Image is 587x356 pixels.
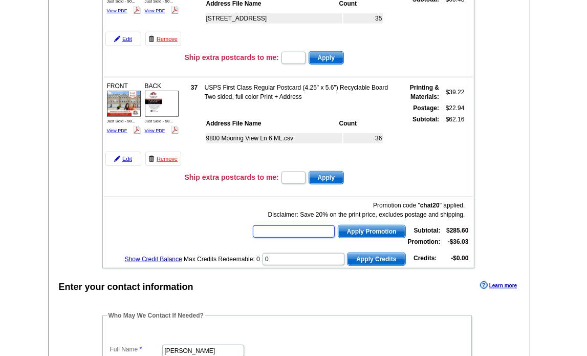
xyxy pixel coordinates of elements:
[133,126,141,134] img: pdf_logo.png
[309,171,344,184] button: Apply
[347,253,405,266] button: Apply Credits
[441,82,465,102] td: $39.22
[343,133,383,143] td: 36
[446,227,468,234] strong: $285.60
[206,118,338,129] th: Address File Name
[143,80,180,137] div: BACK
[408,238,441,245] strong: Promotion:
[185,173,279,182] h3: Ship extra postcards to me:
[441,103,465,113] td: $22.94
[171,126,179,134] img: pdf_logo.png
[145,32,181,46] a: Remove
[441,114,465,167] td: $62.16
[59,280,193,294] div: Enter your contact information
[148,156,155,162] img: trashcan-icon.gif
[105,80,142,137] div: FRONT
[410,84,439,100] strong: Printing & Materials:
[414,255,437,262] strong: Credits:
[191,84,198,91] strong: 37
[125,256,182,263] a: Show Credit Balance
[148,36,155,42] img: trashcan-icon.gif
[448,238,469,245] strong: -$36.03
[114,36,120,42] img: pencil-icon.gif
[414,227,441,234] strong: Subtotal:
[309,172,343,184] span: Apply
[107,128,127,133] a: View PDF
[145,8,165,13] a: View PDF
[107,91,141,117] img: small-thumb.jpg
[185,53,279,62] h3: Ship extra postcards to me:
[110,345,161,354] label: Full Name
[145,119,173,123] span: Just Sold - 98...
[114,156,120,162] img: pencil-icon.gif
[107,311,205,320] legend: Who May We Contact If Needed?
[338,225,406,238] button: Apply Promotion
[413,104,439,112] strong: Postage:
[339,118,383,129] th: Count
[133,6,141,14] img: pdf_logo.png
[105,152,141,166] a: Edit
[107,8,127,13] a: View PDF
[184,256,260,263] span: Max Credits Redeemable: 0
[343,13,383,24] td: 35
[204,82,397,102] td: USPS First Class Regular Postcard (4.25" x 5.6") Recyclable Board Two sided, full color Print + A...
[347,253,405,265] span: Apply Credits
[171,6,179,14] img: pdf_logo.png
[145,91,179,117] img: small-thumb.jpg
[309,52,343,64] span: Apply
[206,133,342,143] td: 9800 Mooring View Ln 6 ML.csv
[338,225,405,238] span: Apply Promotion
[105,32,141,46] a: Edit
[309,51,344,65] button: Apply
[107,119,136,123] span: Just Sold - 98...
[145,128,165,133] a: View PDF
[480,281,517,289] a: Learn more
[145,152,181,166] a: Remove
[420,202,440,209] b: chat20
[206,13,342,24] td: [STREET_ADDRESS]
[252,201,465,219] div: Promotion code " " applied. Disclaimer: Save 20% on the print price, excludes postage and shipping.
[412,116,439,123] strong: Subtotal:
[451,255,468,262] strong: -$0.00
